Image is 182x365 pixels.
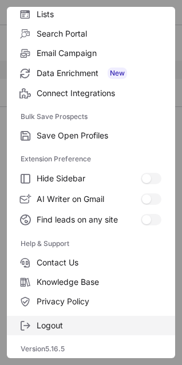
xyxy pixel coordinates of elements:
[37,88,161,98] span: Connect Integrations
[37,173,141,184] span: Hide Sidebar
[21,235,161,253] label: Help & Support
[7,272,175,292] label: Knowledge Base
[7,340,175,358] div: Version 5.16.5
[108,68,127,79] span: New
[37,296,161,307] span: Privacy Policy
[37,9,161,19] span: Lists
[7,126,175,145] label: Save Open Profiles
[7,24,175,43] label: Search Portal
[7,189,175,209] label: AI Writer on Gmail
[37,194,141,204] span: AI Writer on Gmail
[37,257,161,268] span: Contact Us
[7,253,175,272] label: Contact Us
[37,277,161,287] span: Knowledge Base
[7,316,175,335] label: Logout
[7,84,175,103] label: Connect Integrations
[37,48,161,58] span: Email Campaign
[7,5,175,24] label: Lists
[7,43,175,63] label: Email Campaign
[21,150,161,168] label: Extension Preference
[37,215,141,225] span: Find leads on any site
[21,108,161,126] label: Bulk Save Prospects
[7,209,175,230] label: Find leads on any site
[37,68,161,79] span: Data Enrichment
[37,130,161,141] span: Save Open Profiles
[7,292,175,311] label: Privacy Policy
[37,29,161,39] span: Search Portal
[7,168,175,189] label: Hide Sidebar
[7,63,175,84] label: Data Enrichment New
[37,320,161,331] span: Logout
